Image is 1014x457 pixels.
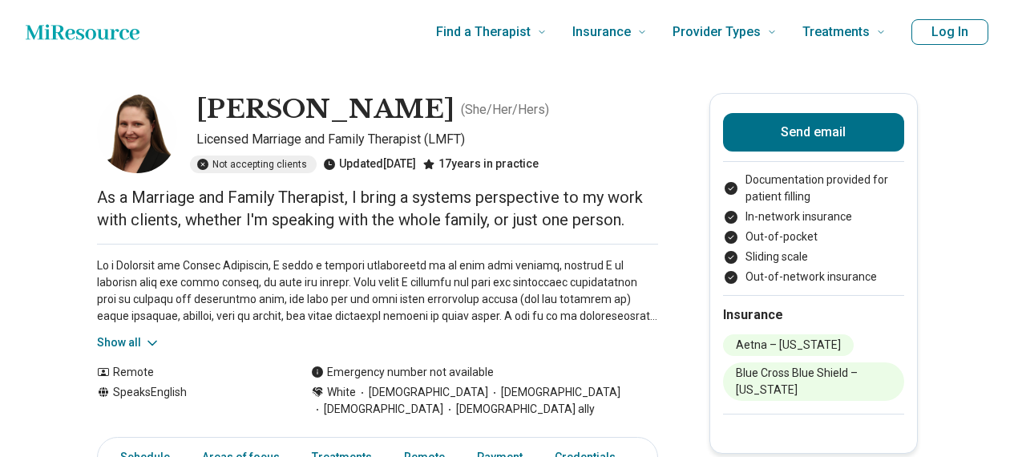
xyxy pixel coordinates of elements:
[196,93,454,127] h1: [PERSON_NAME]
[190,156,317,173] div: Not accepting clients
[723,249,904,265] li: Sliding scale
[327,384,356,401] span: White
[723,362,904,401] li: Blue Cross Blue Shield – [US_STATE]
[723,228,904,245] li: Out-of-pocket
[723,172,904,205] li: Documentation provided for patient filling
[911,19,988,45] button: Log In
[97,334,160,351] button: Show all
[436,21,531,43] span: Find a Therapist
[723,208,904,225] li: In-network insurance
[461,100,549,119] p: ( She/Her/Hers )
[97,384,279,418] div: Speaks English
[572,21,631,43] span: Insurance
[422,156,539,173] div: 17 years in practice
[802,21,870,43] span: Treatments
[97,364,279,381] div: Remote
[723,305,904,325] h2: Insurance
[97,93,177,173] img: Leah Travis, Licensed Marriage and Family Therapist (LMFT)
[311,364,494,381] div: Emergency number not available
[97,257,658,325] p: Lo i Dolorsit ame Consec Adipiscin, E seddo e tempori utlaboreetd ma al enim admi veniamq, nostru...
[97,186,658,231] p: As a Marriage and Family Therapist, I bring a systems perspective to my work with clients, whethe...
[356,384,488,401] span: [DEMOGRAPHIC_DATA]
[723,172,904,285] ul: Payment options
[196,130,658,149] p: Licensed Marriage and Family Therapist (LMFT)
[723,113,904,152] button: Send email
[311,401,443,418] span: [DEMOGRAPHIC_DATA]
[723,334,854,356] li: Aetna – [US_STATE]
[443,401,595,418] span: [DEMOGRAPHIC_DATA] ally
[723,269,904,285] li: Out-of-network insurance
[673,21,761,43] span: Provider Types
[488,384,620,401] span: [DEMOGRAPHIC_DATA]
[323,156,416,173] div: Updated [DATE]
[26,16,139,48] a: Home page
